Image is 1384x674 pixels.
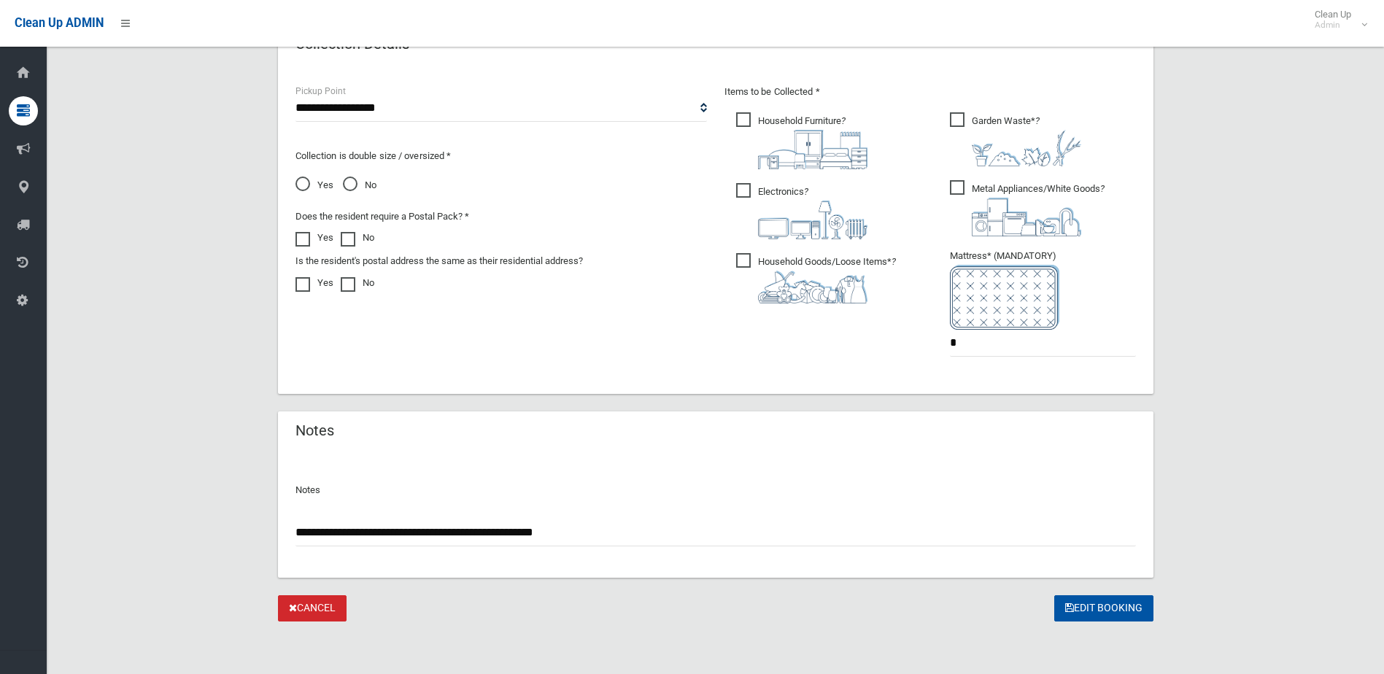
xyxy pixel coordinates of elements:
span: Household Goods/Loose Items* [736,253,896,303]
label: No [341,274,374,292]
span: Clean Up ADMIN [15,16,104,30]
i: ? [972,115,1081,166]
header: Notes [278,417,352,445]
small: Admin [1315,20,1351,31]
span: Mattress* (MANDATORY) [950,250,1136,330]
i: ? [758,115,867,169]
span: Household Furniture [736,112,867,169]
label: Yes [295,274,333,292]
i: ? [758,256,896,303]
button: Edit Booking [1054,595,1153,622]
img: b13cc3517677393f34c0a387616ef184.png [758,271,867,303]
span: Clean Up [1307,9,1366,31]
span: No [343,177,376,194]
label: Is the resident's postal address the same as their residential address? [295,252,583,270]
i: ? [972,183,1105,236]
p: Collection is double size / oversized * [295,147,707,165]
img: 394712a680b73dbc3d2a6a3a7ffe5a07.png [758,201,867,239]
span: Yes [295,177,333,194]
p: Notes [295,481,1136,499]
label: Does the resident require a Postal Pack? * [295,208,469,225]
img: 4fd8a5c772b2c999c83690221e5242e0.png [972,130,1081,166]
img: aa9efdbe659d29b613fca23ba79d85cb.png [758,130,867,169]
span: Metal Appliances/White Goods [950,180,1105,236]
label: No [341,229,374,247]
i: ? [758,186,867,239]
span: Electronics [736,183,867,239]
img: e7408bece873d2c1783593a074e5cb2f.png [950,265,1059,330]
p: Items to be Collected * [724,83,1136,101]
a: Cancel [278,595,347,622]
span: Garden Waste* [950,112,1081,166]
img: 36c1b0289cb1767239cdd3de9e694f19.png [972,198,1081,236]
label: Yes [295,229,333,247]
